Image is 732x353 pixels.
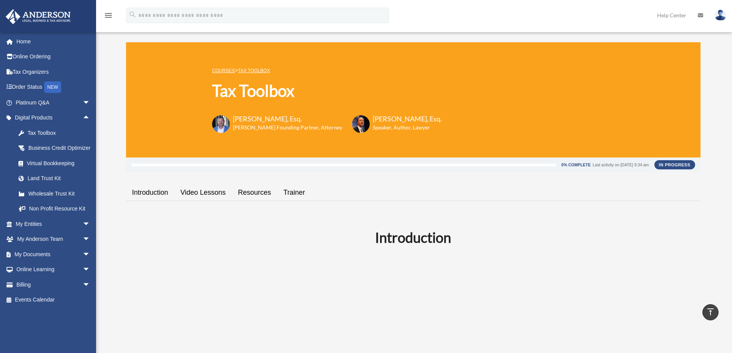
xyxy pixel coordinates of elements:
[5,95,102,110] a: Platinum Q&Aarrow_drop_down
[83,216,98,232] span: arrow_drop_down
[27,143,92,153] div: Business Credit Optimizer
[593,163,649,167] div: Last activity on [DATE] 9:34 am
[174,182,232,204] a: Video Lessons
[212,80,442,102] h1: Tax Toolbox
[561,163,591,167] div: 0% Complete
[5,262,102,277] a: Online Learningarrow_drop_down
[212,115,230,133] img: Toby-circle-head.png
[5,216,102,232] a: My Entitiesarrow_drop_down
[131,228,696,247] h2: Introduction
[277,182,311,204] a: Trainer
[11,156,102,171] a: Virtual Bookkeeping
[104,13,113,20] a: menu
[27,159,92,168] div: Virtual Bookkeeping
[83,262,98,278] span: arrow_drop_down
[5,277,102,292] a: Billingarrow_drop_down
[27,174,92,183] div: Land Trust Kit
[654,160,695,169] div: In Progress
[3,9,73,24] img: Anderson Advisors Platinum Portal
[373,114,442,124] h3: [PERSON_NAME], Esq.
[27,204,92,214] div: Non Profit Resource Kit
[83,277,98,293] span: arrow_drop_down
[11,171,102,186] a: Land Trust Kit
[27,128,92,138] div: Tax Toolbox
[5,110,102,126] a: Digital Productsarrow_drop_up
[373,124,432,131] h6: Speaker, Author, Lawyer
[104,11,113,20] i: menu
[11,141,102,156] a: Business Credit Optimizer
[128,10,137,19] i: search
[5,232,102,247] a: My Anderson Teamarrow_drop_down
[44,81,61,93] div: NEW
[83,110,98,126] span: arrow_drop_up
[83,95,98,111] span: arrow_drop_down
[212,66,442,75] p: >
[5,292,102,308] a: Events Calendar
[5,80,102,95] a: Order StatusNEW
[702,304,719,320] a: vertical_align_top
[83,247,98,262] span: arrow_drop_down
[5,34,102,49] a: Home
[212,68,235,73] a: COURSES
[83,232,98,247] span: arrow_drop_down
[352,115,370,133] img: Scott-Estill-Headshot.png
[5,64,102,80] a: Tax Organizers
[715,10,726,21] img: User Pic
[11,201,102,217] a: Non Profit Resource Kit
[232,182,277,204] a: Resources
[11,125,102,141] a: Tax Toolbox
[11,186,102,201] a: Wholesale Trust Kit
[5,247,102,262] a: My Documentsarrow_drop_down
[27,189,92,199] div: Wholesale Trust Kit
[126,182,174,204] a: Introduction
[706,307,715,317] i: vertical_align_top
[5,49,102,65] a: Online Ordering
[233,114,342,124] h3: [PERSON_NAME], Esq.
[238,68,270,73] a: Tax Toolbox
[233,124,342,131] h6: [PERSON_NAME] Founding Partner, Attorney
